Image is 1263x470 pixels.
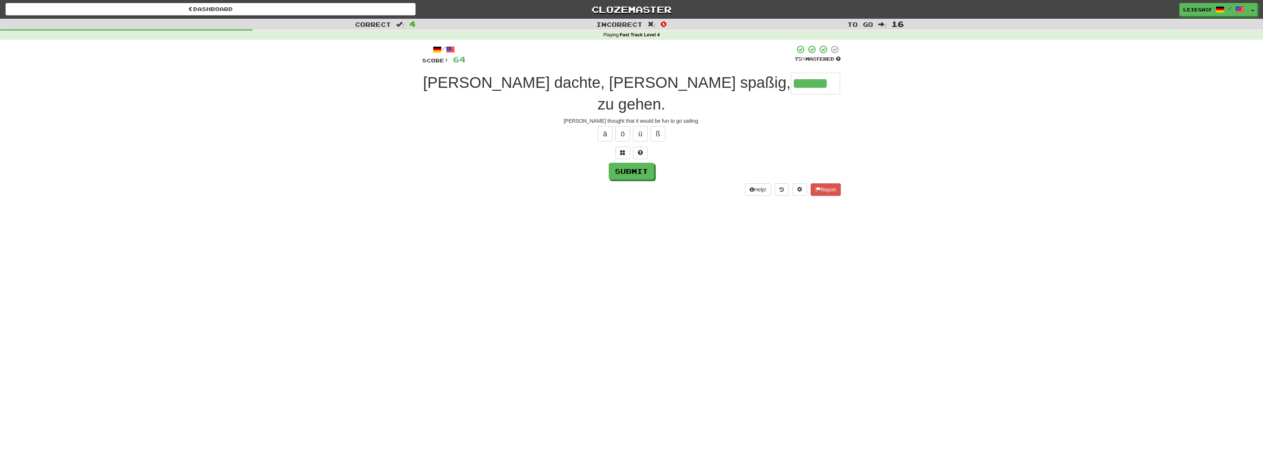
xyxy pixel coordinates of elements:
[396,21,404,28] span: :
[661,19,667,28] span: 0
[775,183,789,196] button: Round history (alt+y)
[453,55,466,64] span: 64
[811,183,841,196] button: Report
[598,126,612,141] button: ä
[422,117,841,125] div: [PERSON_NAME] thought that it would be fun to go sailing.
[633,126,648,141] button: ü
[598,96,666,113] span: zu gehen.
[1183,6,1212,13] span: Leiegast
[878,21,886,28] span: :
[633,147,648,159] button: Single letter hint - you only get 1 per sentence and score half the points! alt+h
[795,56,806,62] span: 75 %
[847,21,873,28] span: To go
[422,45,466,54] div: /
[615,126,630,141] button: ö
[422,57,449,64] span: Score:
[1179,3,1248,16] a: Leiegast /
[355,21,391,28] span: Correct
[620,32,660,37] strong: Fast Track Level 4
[423,74,790,91] span: [PERSON_NAME] dachte, [PERSON_NAME] spaßig,
[596,21,643,28] span: Incorrect
[891,19,904,28] span: 16
[427,3,837,16] a: Clozemaster
[615,147,630,159] button: Switch sentence to multiple choice alt+p
[609,163,654,180] button: Submit
[1228,6,1232,11] span: /
[795,56,841,62] div: Mastered
[651,126,665,141] button: ß
[648,21,656,28] span: :
[409,19,416,28] span: 4
[745,183,771,196] button: Help!
[6,3,416,15] a: Dashboard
